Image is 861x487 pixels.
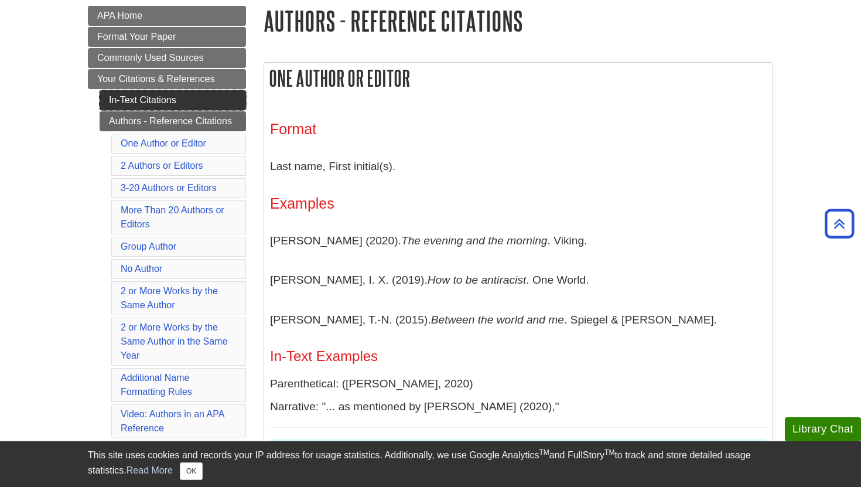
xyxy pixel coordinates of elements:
[428,274,527,286] i: How to be antiracist
[121,264,162,274] a: No Author
[785,417,861,441] button: Library Chat
[270,224,767,258] p: [PERSON_NAME] (2020). . Viking.
[270,376,767,393] p: Parenthetical: ([PERSON_NAME], 2020)
[121,138,206,148] a: One Author or Editor
[88,48,246,68] a: Commonly Used Sources
[121,183,217,193] a: 3-20 Authors or Editors
[604,448,614,457] sup: TM
[821,216,858,231] a: Back to Top
[97,11,142,21] span: APA Home
[121,409,224,433] a: Video: Authors in an APA Reference
[88,69,246,89] a: Your Citations & References
[97,32,176,42] span: Format Your Paper
[539,448,549,457] sup: TM
[270,149,767,183] p: Last name, First initial(s).
[431,314,564,326] i: Between the world and me
[97,53,203,63] span: Commonly Used Sources
[88,448,773,480] div: This site uses cookies and records your IP address for usage statistics. Additionally, we use Goo...
[121,161,203,171] a: 2 Authors or Editors
[270,399,767,416] p: Narrative: "... as mentioned by [PERSON_NAME] (2020),"
[100,111,246,131] a: Authors - Reference Citations
[270,303,767,337] p: [PERSON_NAME], T.-N. (2015). . Spiegel & [PERSON_NAME].
[270,349,767,364] h4: In-Text Examples
[100,90,246,110] a: In-Text Citations
[97,74,214,84] span: Your Citations & References
[264,6,773,36] h1: Authors - Reference Citations
[121,373,192,397] a: Additional Name Formatting Rules
[270,121,767,138] h3: Format
[270,263,767,297] p: [PERSON_NAME], I. X. (2019). . One World.
[121,322,227,360] a: 2 or More Works by the Same Author in the Same Year
[401,234,548,247] i: The evening and the morning
[264,63,773,94] h2: One Author or Editor
[270,195,767,212] h3: Examples
[121,241,176,251] a: Group Author
[88,6,246,26] a: APA Home
[180,462,203,480] button: Close
[127,465,173,475] a: Read More
[121,286,218,310] a: 2 or More Works by the Same Author
[121,205,224,229] a: More Than 20 Authors or Editors
[88,27,246,47] a: Format Your Paper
